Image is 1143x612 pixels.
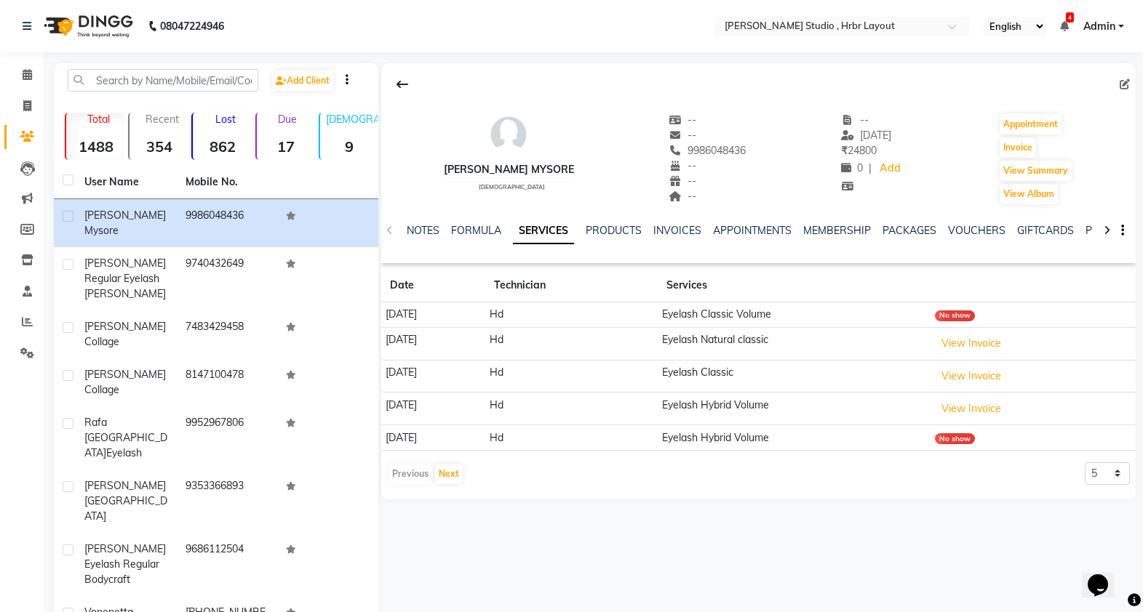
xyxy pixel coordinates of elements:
[1017,224,1074,237] a: GIFTCARDS
[84,224,119,237] span: Mysore
[177,533,278,596] td: 9686112504
[1000,137,1036,158] button: Invoice
[444,162,574,177] div: [PERSON_NAME] Mysore
[84,494,167,523] span: [GEOGRAPHIC_DATA]
[177,166,278,199] th: Mobile No.
[106,446,142,459] span: Eyelash
[199,113,252,126] p: Lost
[935,433,975,444] div: No show
[1000,184,1058,204] button: View Album
[177,358,278,406] td: 8147100478
[84,557,159,586] span: Eyelash Regular Bodycraft
[84,257,166,270] span: [PERSON_NAME]
[485,360,658,392] td: Hd
[1086,224,1123,237] a: POINTS
[381,392,485,425] td: [DATE]
[653,224,701,237] a: INVOICES
[160,6,224,47] b: 08047224946
[658,269,931,302] th: Services
[84,542,166,555] span: [PERSON_NAME]
[841,161,863,174] span: 0
[669,129,697,142] span: --
[84,272,166,300] span: Regular Eyelash [PERSON_NAME]
[935,332,1008,355] button: View Invoice
[883,224,936,237] a: PACKAGES
[658,327,931,360] td: Eyelash Natural classic
[130,137,188,156] strong: 354
[84,416,167,459] span: Rafa [GEOGRAPHIC_DATA]
[1000,114,1062,134] button: Appointment
[669,174,697,188] span: --
[713,224,792,237] a: APPOINTMENTS
[381,269,485,302] th: Date
[68,69,258,92] input: Search by Name/Mobile/Email/Code
[841,113,869,126] span: --
[948,224,1005,237] a: VOUCHERS
[669,159,697,172] span: --
[326,113,379,126] p: [DEMOGRAPHIC_DATA]
[177,199,278,247] td: 9986048436
[37,6,137,47] img: logo
[658,392,931,425] td: Eyelash Hybrid Volume
[658,360,931,392] td: Eyelash Classic
[1066,12,1074,23] span: 4
[877,158,903,179] a: Add
[381,327,485,360] td: [DATE]
[381,360,485,392] td: [DATE]
[586,224,642,237] a: PRODUCTS
[513,218,574,244] a: SERVICES
[841,144,848,157] span: ₹
[84,209,166,222] span: [PERSON_NAME]
[272,71,333,91] a: Add Client
[84,320,166,348] span: [PERSON_NAME] Collage
[177,310,278,358] td: 7483429458
[669,113,697,126] span: --
[407,224,439,237] a: NOTES
[177,470,278,533] td: 9353366893
[485,425,658,451] td: Hd
[1000,161,1072,181] button: View Summary
[193,137,252,156] strong: 862
[177,406,278,470] td: 9952967806
[485,327,658,360] td: Hd
[869,161,872,176] span: |
[658,302,931,328] td: Eyelash Classic Volume
[669,190,697,203] span: --
[841,144,877,157] span: 24800
[487,113,530,156] img: avatar
[935,310,975,321] div: No show
[485,392,658,425] td: Hd
[177,247,278,310] td: 9740432649
[84,368,166,396] span: [PERSON_NAME] Collage
[76,166,177,199] th: User Name
[135,113,188,126] p: Recent
[841,129,891,142] span: [DATE]
[485,269,658,302] th: Technician
[257,137,316,156] strong: 17
[72,113,125,126] p: Total
[1060,20,1069,33] a: 4
[260,113,316,126] p: Due
[435,464,463,484] button: Next
[935,365,1008,387] button: View Invoice
[387,71,418,98] div: Back to Client
[451,224,501,237] a: FORMULA
[381,425,485,451] td: [DATE]
[1082,554,1128,597] iframe: chat widget
[803,224,871,237] a: MEMBERSHIP
[658,425,931,451] td: Eyelash Hybrid Volume
[485,302,658,328] td: Hd
[1083,19,1115,34] span: Admin
[84,479,166,492] span: [PERSON_NAME]
[66,137,125,156] strong: 1488
[381,302,485,328] td: [DATE]
[320,137,379,156] strong: 9
[935,398,1008,420] button: View Invoice
[669,144,746,157] span: 9986048436
[479,183,545,190] span: [DEMOGRAPHIC_DATA]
